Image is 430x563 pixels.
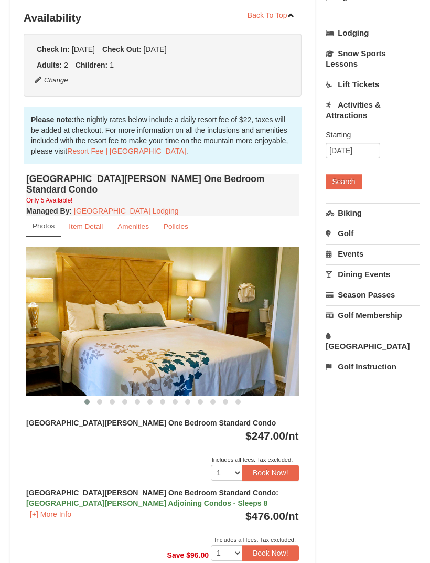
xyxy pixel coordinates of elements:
[26,508,75,520] button: [+] More Info
[26,488,278,507] strong: [GEOGRAPHIC_DATA][PERSON_NAME] One Bedroom Standard Condo
[326,244,420,263] a: Events
[24,107,302,164] div: the nightly rates below include a daily resort fee of $22, taxes will be added at checkout. For m...
[102,45,142,54] strong: Check Out:
[26,216,61,237] a: Photos
[242,465,299,481] button: Book Now!
[26,207,69,215] span: Managed By
[33,222,55,230] small: Photos
[326,357,420,376] a: Golf Instruction
[326,174,361,189] button: Search
[26,535,299,545] div: Includes all fees. Tax excluded.
[157,216,195,237] a: Policies
[24,7,302,28] h3: Availability
[76,61,107,69] strong: Children:
[276,488,278,497] span: :
[62,216,110,237] a: Item Detail
[67,147,186,155] a: Resort Fee | [GEOGRAPHIC_DATA]
[26,454,299,465] div: Includes all fees. Tax excluded.
[326,224,420,243] a: Golf
[242,545,299,561] button: Book Now!
[245,510,285,522] span: $476.00
[26,499,267,507] span: [GEOGRAPHIC_DATA][PERSON_NAME] Adjoining Condos - Sleeps 8
[186,550,209,559] span: $96.00
[326,203,420,222] a: Biking
[326,305,420,325] a: Golf Membership
[117,222,149,230] small: Amenities
[74,207,178,215] a: [GEOGRAPHIC_DATA] Lodging
[326,264,420,284] a: Dining Events
[326,24,420,43] a: Lodging
[143,45,166,54] span: [DATE]
[326,75,420,94] a: Lift Tickets
[241,7,302,23] a: Back To Top
[326,95,420,125] a: Activities & Attractions
[26,419,276,427] strong: [GEOGRAPHIC_DATA][PERSON_NAME] One Bedroom Standard Condo
[110,61,114,69] span: 1
[31,115,74,124] strong: Please note:
[64,61,68,69] span: 2
[37,45,70,54] strong: Check In:
[167,550,185,559] span: Save
[326,326,420,356] a: [GEOGRAPHIC_DATA]
[245,430,299,442] strong: $247.00
[34,75,69,86] button: Change
[164,222,188,230] small: Policies
[26,207,72,215] strong: :
[326,44,420,73] a: Snow Sports Lessons
[111,216,156,237] a: Amenities
[285,510,299,522] span: /nt
[26,174,299,195] h4: [GEOGRAPHIC_DATA][PERSON_NAME] One Bedroom Standard Condo
[37,61,62,69] strong: Adults:
[72,45,95,54] span: [DATE]
[285,430,299,442] span: /nt
[326,130,412,140] label: Starting
[26,197,72,204] small: Only 5 Available!
[326,285,420,304] a: Season Passes
[26,247,299,396] img: 18876286-121-55434444.jpg
[69,222,103,230] small: Item Detail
